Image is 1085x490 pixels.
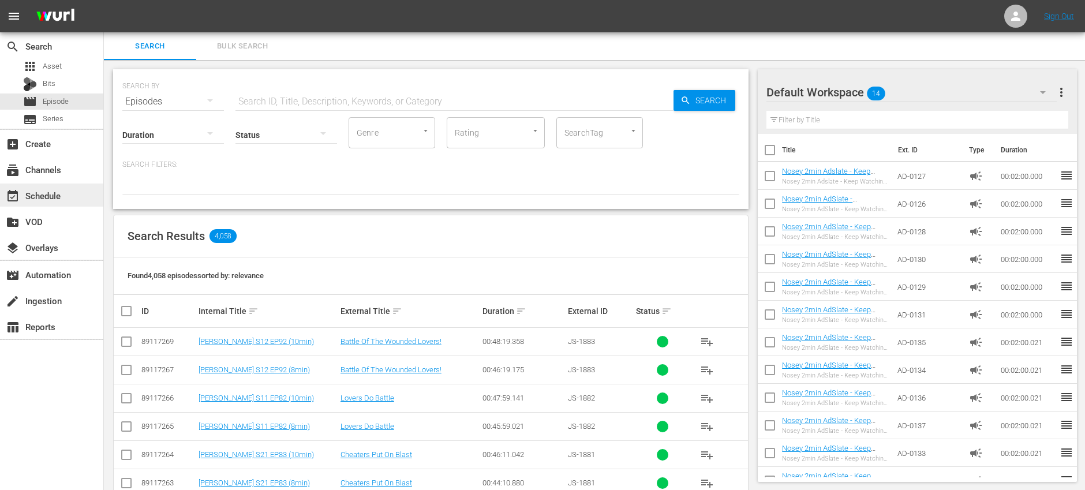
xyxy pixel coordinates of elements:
span: Search Results [128,229,205,243]
div: 00:48:19.358 [482,337,564,346]
span: menu [7,9,21,23]
span: reorder [1060,224,1073,238]
span: playlist_add [700,391,714,405]
span: playlist_add [700,448,714,462]
div: Nosey 2min AdSlate - Keep Watching - Nosey_2min_AdSlate_SW-17130_MS-1727 - TEST non-Roku [782,455,888,462]
div: Nosey 2min AdSlate - Keep Watching - JS-1776 TEST non-Roku [782,205,888,213]
div: Duration [482,304,564,318]
button: Open [420,125,431,136]
span: reorder [1060,335,1073,349]
div: Nosey 2min AdSlate - Keep Watching - Nosey_2min_ADSlate_JS-1795_MS-1736 - TEST non-Roku [782,344,888,351]
a: Nosey 2min Adslate - Keep Watching - JS-0196, SW-17157 TEST non-Roku [782,167,884,193]
td: 00:02:00.000 [996,190,1060,218]
td: 00:02:00.021 [996,439,1060,467]
td: AD-0126 [893,190,965,218]
div: 00:45:59.021 [482,422,564,431]
button: playlist_add [693,413,721,440]
span: Search [6,40,20,54]
div: Nosey 2min Adslate - Keep Watching - JS-0196, SW-17157 TEST non-Roku [782,178,888,185]
p: Search Filters: [122,160,739,170]
span: reorder [1060,307,1073,321]
span: playlist_add [700,335,714,349]
span: Ingestion [6,294,20,308]
div: Nosey 2min AdSlate - Keep Watching - Nosey_2min_AdSlate_SW-17115_MS-1736 - TEST non-Roku [782,427,888,435]
div: 89117264 [141,450,195,459]
div: 00:44:10.880 [482,478,564,487]
div: Nosey 2min AdSlate - Keep Watching - SW-18157, JS-0189 TEST non-Roku [782,316,888,324]
div: 00:46:11.042 [482,450,564,459]
span: Series [23,113,37,126]
span: playlist_add [700,420,714,433]
span: 14 [867,81,885,106]
td: AD-0127 [893,162,965,190]
button: playlist_add [693,384,721,412]
th: Ext. ID [891,134,963,166]
div: External Title [341,304,479,318]
span: Ad [969,418,983,432]
div: 89117263 [141,478,195,487]
a: Lovers Do Battle [341,394,394,402]
span: sort [661,306,672,316]
td: AD-0136 [893,384,965,412]
div: 00:47:59.141 [482,394,564,402]
a: Cheaters Put On Blast [341,450,412,459]
div: ID [141,306,195,316]
span: Reports [6,320,20,334]
span: JS-1882 [568,394,595,402]
th: Title [782,134,891,166]
div: 89117266 [141,394,195,402]
a: Nosey 2min AdSlate - Keep Watching - SW-18157, JS-0189 TEST non-Roku [782,305,884,331]
div: Nosey 2min AdSlate - Keep Watching - Nosey_2min_AdSlate_MS-1777_MS-1715 - TEST non-Roku [782,399,888,407]
td: AD-0128 [893,218,965,245]
td: 00:02:00.000 [996,273,1060,301]
span: Ad [969,225,983,238]
a: Nosey 2min AdSlate - Keep Watching - JS-1855 TEST non-Roku [782,222,882,248]
span: JS-1882 [568,422,595,431]
span: 4,058 [209,229,237,243]
span: reorder [1060,252,1073,265]
a: [PERSON_NAME] S11 EP82 (8min) [199,422,310,431]
span: reorder [1060,473,1073,487]
a: [PERSON_NAME] S12 EP92 (10min) [199,337,314,346]
td: AD-0134 [893,356,965,384]
span: Found 4,058 episodes sorted by: relevance [128,271,264,280]
button: Open [530,125,541,136]
td: 00:02:00.000 [996,301,1060,328]
td: 00:02:00.021 [996,384,1060,412]
td: 00:02:00.000 [996,162,1060,190]
a: Nosey 2min AdSlate - KeepWatching - JS-1776 TEST non-Roku [782,194,882,220]
span: Ad [969,169,983,183]
div: Internal Title [199,304,337,318]
div: Default Workspace [766,76,1056,109]
a: Lovers Do Battle [341,422,394,431]
span: Channels [6,163,20,177]
div: Nosey 2min AdSlate - Keep Watching - Nosey_2min_AdSlate_JS-1797_MS-1708 - TEST non-Roku [782,372,888,379]
div: 00:46:19.175 [482,365,564,374]
span: sort [516,306,526,316]
span: Series [43,113,63,125]
span: more_vert [1054,85,1068,99]
a: Battle Of The Wounded Lovers! [341,365,442,374]
a: Sign Out [1044,12,1074,21]
a: Cheaters Put On Blast [341,478,412,487]
button: playlist_add [693,356,721,384]
td: AD-0137 [893,412,965,439]
th: Type [962,134,994,166]
a: Nosey 2min AdSlate - Keep Watching - Nosey_2min_AdSlate_SW-17115_MS-1736 - TEST non-Roku [782,416,876,459]
span: reorder [1060,446,1073,459]
span: Ad [969,280,983,294]
div: Nosey 2min AdSlate - Keep Watching - JS-1901, SW-0632, JS-1906 TEST non-Roku [782,261,888,268]
span: Search [691,90,735,111]
img: ans4CAIJ8jUAAAAAAAAAAAAAAAAAAAAAAAAgQb4GAAAAAAAAAAAAAAAAAAAAAAAAJMjXAAAAAAAAAAAAAAAAAAAAAAAAgAT5G... [28,3,83,30]
span: playlist_add [700,363,714,377]
a: Nosey 2min AdSlate - Keep Watching - JS-1901 TEST non-Roku [782,278,882,304]
a: [PERSON_NAME] S11 EP82 (10min) [199,394,314,402]
a: Nosey 2min AdSlate - Keep Watching - JS-1901, SW-0632, JS-1906 TEST non-Roku [782,250,881,276]
span: Episode [43,96,69,107]
div: Status [636,304,690,318]
a: Nosey 2min AdSlate - Keep Watching - Nosey_2min_AdSlate_SW-17130_MS-1727 - TEST non-Roku [782,444,876,487]
td: 00:02:00.021 [996,328,1060,356]
span: Ad [969,197,983,211]
a: Nosey 2min AdSlate - Keep Watching - Nosey_2min_AdSlate_MS-1777_MS-1715 - TEST non-Roku [782,388,887,423]
button: playlist_add [693,328,721,356]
